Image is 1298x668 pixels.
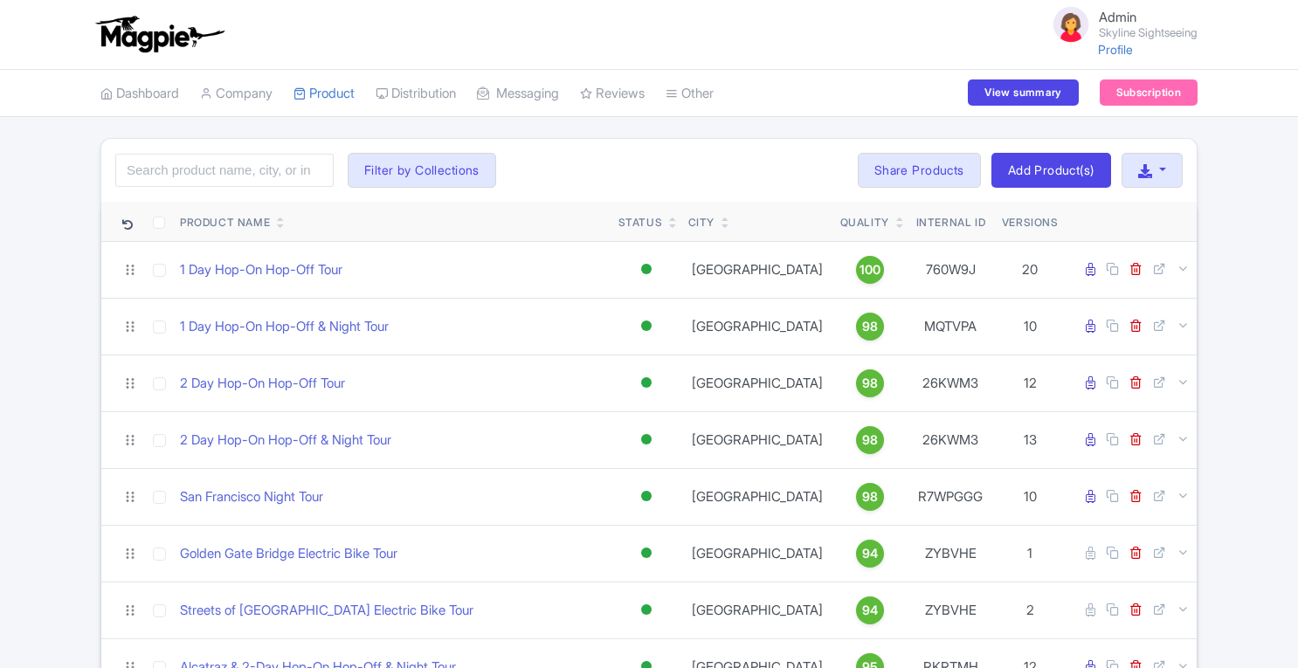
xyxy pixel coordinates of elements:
[907,525,995,582] td: ZYBVHE
[907,468,995,525] td: R7WPGGG
[681,468,833,525] td: [GEOGRAPHIC_DATA]
[638,370,655,396] div: Active
[1099,9,1136,25] span: Admin
[638,541,655,566] div: Active
[840,540,900,568] a: 94
[638,597,655,623] div: Active
[907,582,995,638] td: ZYBVHE
[376,70,456,118] a: Distribution
[858,153,981,188] a: Share Products
[681,582,833,638] td: [GEOGRAPHIC_DATA]
[1027,545,1032,561] span: 1
[840,483,900,511] a: 98
[862,374,878,393] span: 98
[180,487,323,507] a: San Francisco Night Tour
[180,544,397,564] a: Golden Gate Bridge Electric Bike Tour
[840,426,900,454] a: 98
[180,215,270,231] div: Product Name
[1024,431,1037,448] span: 13
[348,153,496,188] button: Filter by Collections
[862,601,878,620] span: 94
[862,544,878,563] span: 94
[1024,375,1037,391] span: 12
[688,215,715,231] div: City
[862,487,878,506] span: 98
[180,601,473,621] a: Streets of [GEOGRAPHIC_DATA] Electric Bike Tour
[860,260,880,279] span: 100
[1026,602,1034,618] span: 2
[862,430,878,450] span: 98
[907,411,995,468] td: 26KWM3
[840,313,900,341] a: 98
[907,202,995,242] th: Internal ID
[840,369,900,397] a: 98
[638,427,655,452] div: Active
[666,70,714,118] a: Other
[293,70,355,118] a: Product
[180,317,389,337] a: 1 Day Hop-On Hop-Off & Night Tour
[1100,79,1198,106] a: Subscription
[580,70,645,118] a: Reviews
[1099,27,1198,38] small: Skyline Sightseeing
[995,202,1066,242] th: Versions
[840,256,900,284] a: 100
[862,317,878,336] span: 98
[180,374,345,394] a: 2 Day Hop-On Hop-Off Tour
[1039,3,1198,45] a: Admin Skyline Sightseeing
[907,298,995,355] td: MQTVPA
[681,411,833,468] td: [GEOGRAPHIC_DATA]
[180,430,391,451] a: 2 Day Hop-On Hop-Off & Night Tour
[681,525,833,582] td: [GEOGRAPHIC_DATA]
[681,355,833,411] td: [GEOGRAPHIC_DATA]
[618,215,663,231] div: Status
[200,70,273,118] a: Company
[180,260,342,280] a: 1 Day Hop-On Hop-Off Tour
[92,15,227,53] img: logo-ab69f6fb50320c5b225c76a69d11143b.png
[840,596,900,624] a: 94
[1098,42,1133,57] a: Profile
[477,70,559,118] a: Messaging
[1024,318,1037,334] span: 10
[840,215,889,231] div: Quality
[638,257,655,282] div: Active
[681,298,833,355] td: [GEOGRAPHIC_DATA]
[1022,261,1038,278] span: 20
[115,154,334,187] input: Search product name, city, or interal id
[1024,488,1037,505] span: 10
[100,70,179,118] a: Dashboard
[907,355,995,411] td: 26KWM3
[681,241,833,298] td: [GEOGRAPHIC_DATA]
[907,241,995,298] td: 760W9J
[638,484,655,509] div: Active
[638,313,655,339] div: Active
[968,79,1078,106] a: View summary
[1050,3,1092,45] img: avatar_key_member-9c1dde93af8b07d7383eb8b5fb890c87.png
[991,153,1111,188] a: Add Product(s)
